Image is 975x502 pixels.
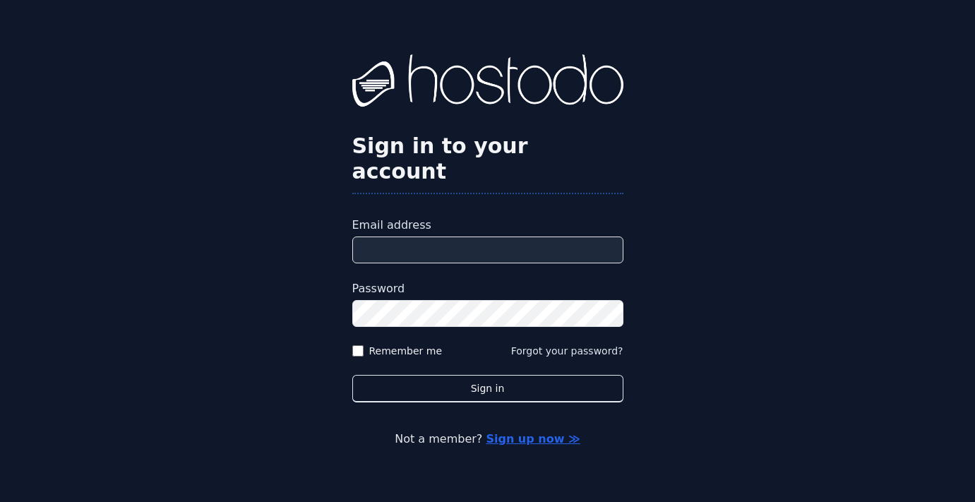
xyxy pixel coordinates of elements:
button: Sign in [352,375,623,402]
label: Email address [352,217,623,234]
p: Not a member? [68,431,907,448]
h2: Sign in to your account [352,133,623,184]
button: Forgot your password? [511,344,623,358]
a: Sign up now ≫ [486,432,580,446]
img: Hostodo [352,54,623,111]
label: Password [352,280,623,297]
label: Remember me [369,344,443,358]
